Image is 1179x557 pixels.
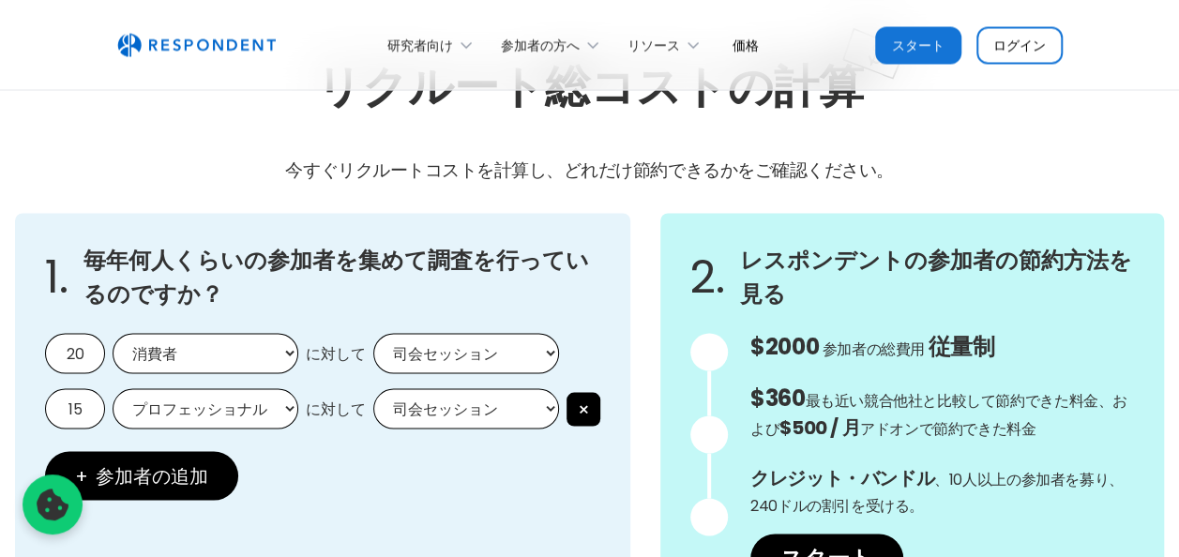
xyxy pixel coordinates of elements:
p: 、 以上の参加者を募り、240ドルの割引を受ける。 [750,464,1134,519]
div: リソース [617,23,718,67]
span: 今すぐリクルートコストを計算し、どれだけ節約できるかをご確認ください [285,157,876,182]
span: 参加者の総費用 [823,338,925,359]
div: 研究者向け [387,36,453,54]
div: 研究者向け [377,23,491,67]
span: 10人 [949,468,977,489]
img: Untitled UI logotext [117,33,276,57]
span: 2. [690,267,725,286]
button: × [567,392,600,426]
h3: 毎年何人くらいの参加者を集めて調査を行っているのですか？ [83,243,600,310]
a: home [117,33,276,57]
span: 参加者の追加 [96,466,208,485]
button: + 参加者の追加 [45,451,238,500]
span: $2000 [750,330,819,361]
div: 参加者の方へ [501,36,580,54]
a: スタート [875,26,961,64]
p: 最も近い競合他社と比較して節約できた料金、および アドオンで節約できた料金 [750,384,1134,442]
span: 1. [45,267,68,286]
span: + [75,466,88,485]
h3: レスポンデントの参加者の節約方法を見る [740,243,1134,310]
span: に対して [306,399,366,418]
strong: $500 / 月 [779,414,860,440]
a: 価格 [718,23,774,67]
a: ログイン [976,26,1063,64]
span: 従量制 [928,330,994,361]
span: に対して [306,344,366,363]
p: 。 [15,130,1164,183]
strong: クレジット・バンドル [750,464,934,490]
div: リソース [627,36,680,54]
span: $360 [750,382,805,413]
div: 参加者の方へ [491,23,617,67]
